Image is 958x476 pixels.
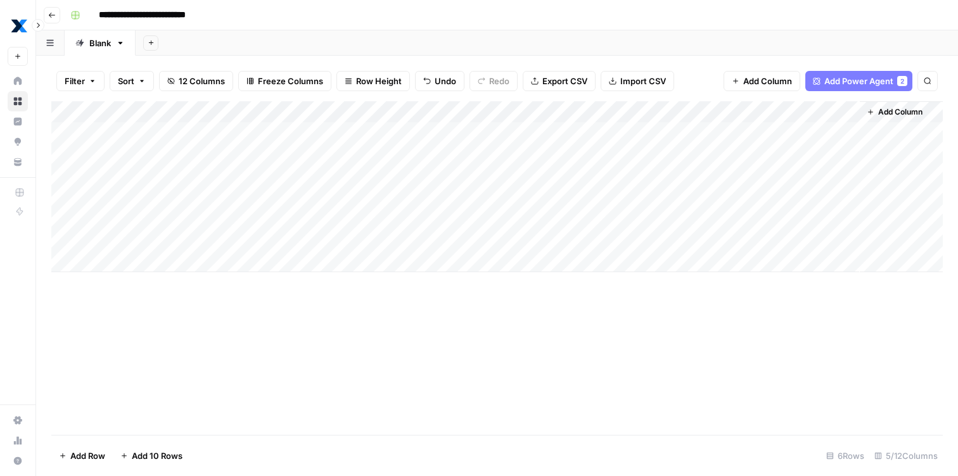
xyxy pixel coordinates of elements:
[89,37,111,49] div: Blank
[8,15,30,37] img: MaintainX Logo
[70,449,105,462] span: Add Row
[8,71,28,91] a: Home
[469,71,518,91] button: Redo
[542,75,587,87] span: Export CSV
[159,71,233,91] button: 12 Columns
[620,75,666,87] span: Import CSV
[897,76,907,86] div: 2
[724,71,800,91] button: Add Column
[8,410,28,430] a: Settings
[51,446,113,466] button: Add Row
[8,430,28,451] a: Usage
[601,71,674,91] button: Import CSV
[336,71,410,91] button: Row Height
[56,71,105,91] button: Filter
[435,75,456,87] span: Undo
[8,111,28,132] a: Insights
[179,75,225,87] span: 12 Columns
[8,132,28,152] a: Opportunities
[862,104,928,120] button: Add Column
[8,152,28,172] a: Your Data
[132,449,182,462] span: Add 10 Rows
[415,71,464,91] button: Undo
[8,91,28,111] a: Browse
[65,30,136,56] a: Blank
[8,10,28,42] button: Workspace: MaintainX
[743,75,792,87] span: Add Column
[523,71,596,91] button: Export CSV
[489,75,509,87] span: Redo
[824,75,893,87] span: Add Power Agent
[805,71,912,91] button: Add Power Agent2
[113,446,190,466] button: Add 10 Rows
[258,75,323,87] span: Freeze Columns
[869,446,943,466] div: 5/12 Columns
[238,71,331,91] button: Freeze Columns
[118,75,134,87] span: Sort
[878,106,923,118] span: Add Column
[65,75,85,87] span: Filter
[821,446,869,466] div: 6 Rows
[356,75,402,87] span: Row Height
[900,76,904,86] span: 2
[110,71,154,91] button: Sort
[8,451,28,471] button: Help + Support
